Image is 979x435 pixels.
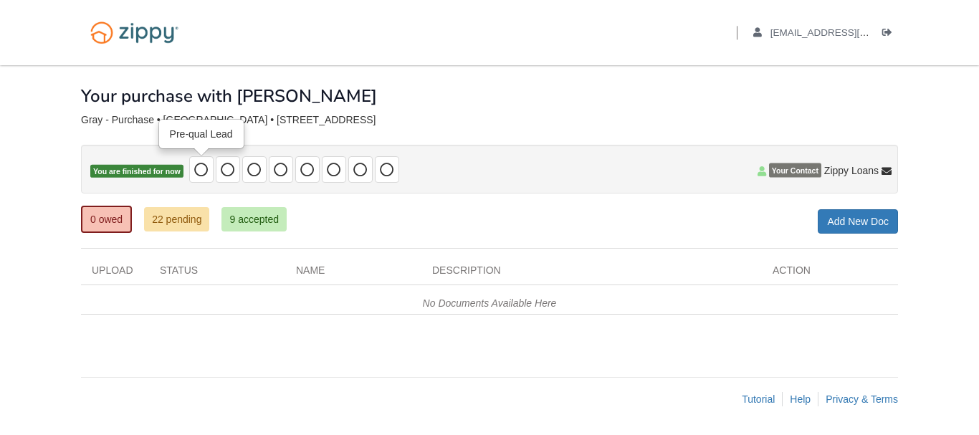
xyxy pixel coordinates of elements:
[221,207,287,231] a: 9 accepted
[826,393,898,405] a: Privacy & Terms
[160,120,243,148] div: Pre-qual Lead
[81,206,132,233] a: 0 owed
[81,87,377,105] h1: Your purchase with [PERSON_NAME]
[769,163,821,178] span: Your Contact
[770,27,935,38] span: ivangray44@yahoo.com
[423,297,557,309] em: No Documents Available Here
[742,393,775,405] a: Tutorial
[90,165,183,178] span: You are finished for now
[285,263,421,285] div: Name
[421,263,762,285] div: Description
[818,209,898,234] a: Add New Doc
[753,27,935,42] a: edit profile
[762,263,898,285] div: Action
[81,263,149,285] div: Upload
[882,27,898,42] a: Log out
[149,263,285,285] div: Status
[144,207,209,231] a: 22 pending
[81,114,898,126] div: Gray - Purchase • [GEOGRAPHIC_DATA] • [STREET_ADDRESS]
[81,14,188,51] img: Logo
[790,393,811,405] a: Help
[824,163,879,178] span: Zippy Loans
